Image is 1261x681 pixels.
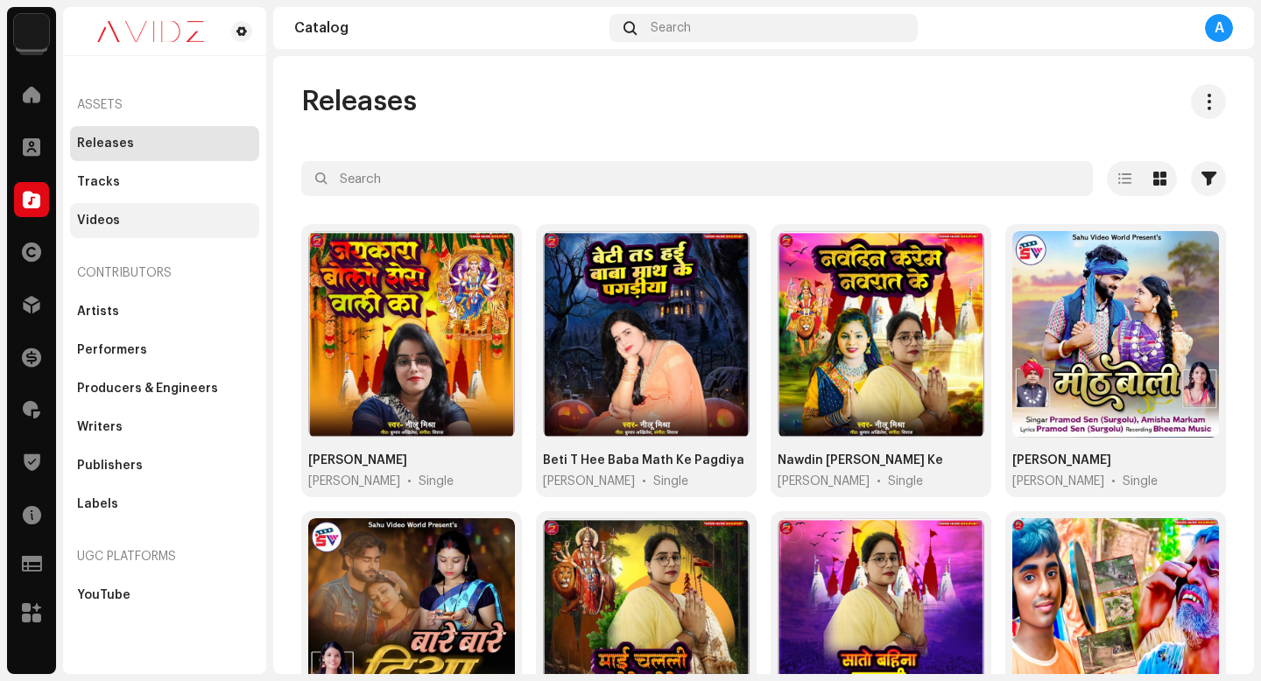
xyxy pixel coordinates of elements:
[1111,473,1116,490] span: •
[301,161,1093,196] input: Search
[70,371,259,406] re-m-nav-item: Producers & Engineers
[77,137,134,151] div: Releases
[778,452,943,469] div: Nawdin Karem Nawrat Ke
[70,536,259,578] re-a-nav-header: UGC Platforms
[888,473,923,490] div: Single
[877,473,881,490] span: •
[1012,452,1111,469] div: Mith Boli
[77,588,130,602] div: YouTube
[543,452,744,469] div: Beti T Hee Baba Math Ke Pagdiya
[77,21,224,42] img: 0c631eef-60b6-411a-a233-6856366a70de
[70,252,259,294] re-a-nav-header: Contributors
[651,21,691,35] span: Search
[70,294,259,329] re-m-nav-item: Artists
[14,14,49,49] img: 10d72f0b-d06a-424f-aeaa-9c9f537e57b6
[1123,473,1158,490] div: Single
[70,165,259,200] re-m-nav-item: Tracks
[70,126,259,161] re-m-nav-item: Releases
[77,420,123,434] div: Writers
[70,578,259,613] re-m-nav-item: YouTube
[77,459,143,473] div: Publishers
[543,473,635,490] span: Neelu Mishra
[1012,473,1104,490] span: Pramod Sen
[70,487,259,522] re-m-nav-item: Labels
[77,305,119,319] div: Artists
[407,473,412,490] span: •
[642,473,646,490] span: •
[778,473,870,490] span: Neelu Mishra
[70,203,259,238] re-m-nav-item: Videos
[77,497,118,511] div: Labels
[419,473,454,490] div: Single
[77,175,120,189] div: Tracks
[77,214,120,228] div: Videos
[77,382,218,396] div: Producers & Engineers
[70,448,259,483] re-m-nav-item: Publishers
[308,473,400,490] span: Neelu Mishra
[653,473,688,490] div: Single
[70,410,259,445] re-m-nav-item: Writers
[70,333,259,368] re-m-nav-item: Performers
[77,343,147,357] div: Performers
[294,21,602,35] div: Catalog
[70,84,259,126] re-a-nav-header: Assets
[308,452,407,469] div: Jaykara Bolo Shera Wali Ka
[301,84,417,119] span: Releases
[1205,14,1233,42] div: A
